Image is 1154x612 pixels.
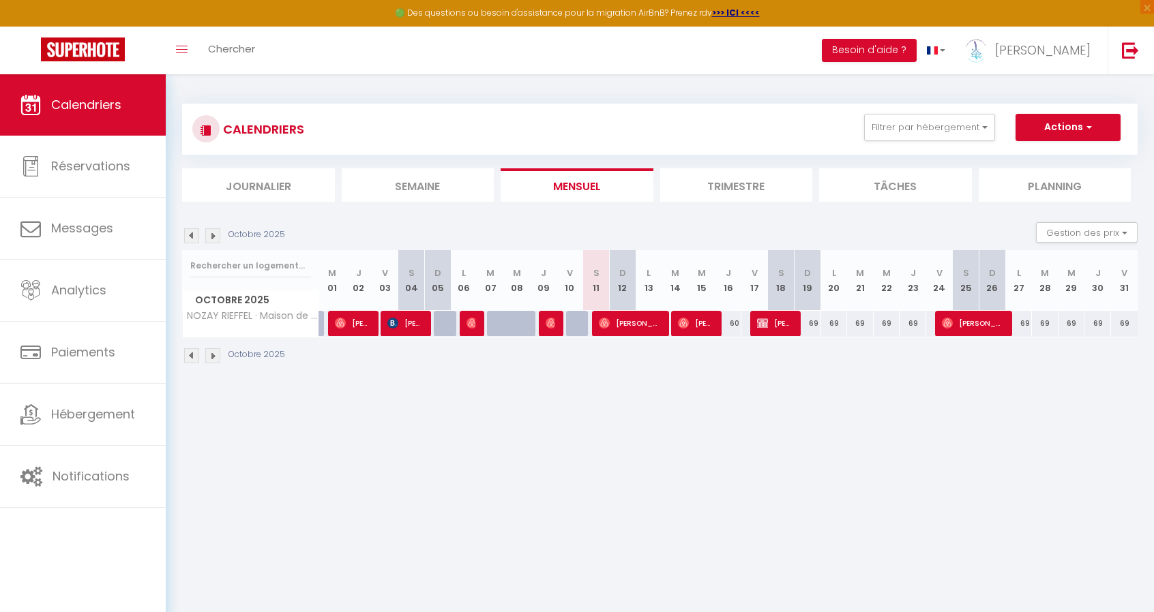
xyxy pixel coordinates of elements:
[1084,311,1111,336] div: 69
[51,157,130,174] span: Réservations
[183,290,319,310] span: Octobre 2025
[335,310,370,336] span: [PERSON_NAME]
[1059,250,1085,311] th: 29
[819,168,972,202] li: Tâches
[1084,250,1111,311] th: 30
[504,250,531,311] th: 08
[1095,266,1101,279] abbr: J
[567,266,573,279] abbr: V
[712,7,760,18] a: >>> ICI <<<<
[1122,42,1139,59] img: logout
[883,266,891,279] abbr: M
[328,266,336,279] abbr: M
[477,250,504,311] th: 07
[619,266,626,279] abbr: D
[847,311,874,336] div: 69
[546,310,554,336] span: [PERSON_NAME]
[220,114,304,144] h3: CALENDRIERS
[1032,250,1059,311] th: 28
[409,266,415,279] abbr: S
[557,250,583,311] th: 10
[51,406,135,423] span: Hébergement
[53,468,130,485] span: Notifications
[856,266,864,279] abbr: M
[41,37,125,61] img: Super Booking
[864,114,995,141] button: Filtrer par hébergement
[541,266,546,279] abbr: J
[486,266,494,279] abbr: M
[820,311,847,336] div: 69
[726,266,731,279] abbr: J
[1005,250,1032,311] th: 27
[501,168,653,202] li: Mensuel
[979,168,1131,202] li: Planning
[636,250,662,311] th: 13
[966,39,986,63] img: ...
[671,266,679,279] abbr: M
[462,266,466,279] abbr: L
[689,250,715,311] th: 15
[900,250,926,311] th: 23
[51,96,121,113] span: Calendriers
[513,266,521,279] abbr: M
[911,266,916,279] abbr: J
[956,27,1108,74] a: ... [PERSON_NAME]
[319,250,346,311] th: 01
[228,228,285,241] p: Octobre 2025
[51,343,115,361] span: Paiements
[963,266,969,279] abbr: S
[451,250,477,311] th: 06
[190,254,311,278] input: Rechercher un logement...
[979,250,1005,311] th: 26
[715,311,741,336] div: 60
[698,266,706,279] abbr: M
[228,348,285,361] p: Octobre 2025
[741,250,768,311] th: 17
[874,250,900,311] th: 22
[662,250,689,311] th: 14
[467,310,475,336] span: [PERSON_NAME]
[424,250,451,311] th: 05
[382,266,388,279] abbr: V
[942,310,1004,336] span: [PERSON_NAME]
[345,250,372,311] th: 02
[372,250,398,311] th: 03
[51,219,113,236] span: Messages
[757,310,793,336] span: [PERSON_NAME]
[182,168,335,202] li: Journalier
[900,311,926,336] div: 69
[778,266,784,279] abbr: S
[660,168,813,202] li: Trimestre
[1111,250,1138,311] th: 31
[609,250,636,311] th: 12
[822,39,917,62] button: Besoin d'aide ?
[1032,311,1059,336] div: 69
[599,310,661,336] span: [PERSON_NAME]
[1121,266,1127,279] abbr: V
[936,266,943,279] abbr: V
[989,266,996,279] abbr: D
[530,250,557,311] th: 09
[874,311,900,336] div: 69
[832,266,836,279] abbr: L
[1111,311,1138,336] div: 69
[715,250,741,311] th: 16
[356,266,361,279] abbr: J
[398,250,425,311] th: 04
[953,250,979,311] th: 25
[804,266,811,279] abbr: D
[1017,266,1021,279] abbr: L
[1005,311,1032,336] div: 69
[198,27,265,74] a: Chercher
[647,266,651,279] abbr: L
[794,250,820,311] th: 19
[593,266,600,279] abbr: S
[678,310,713,336] span: [PERSON_NAME]
[794,311,820,336] div: 69
[1016,114,1121,141] button: Actions
[995,42,1091,59] span: [PERSON_NAME]
[820,250,847,311] th: 20
[1041,266,1049,279] abbr: M
[847,250,874,311] th: 21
